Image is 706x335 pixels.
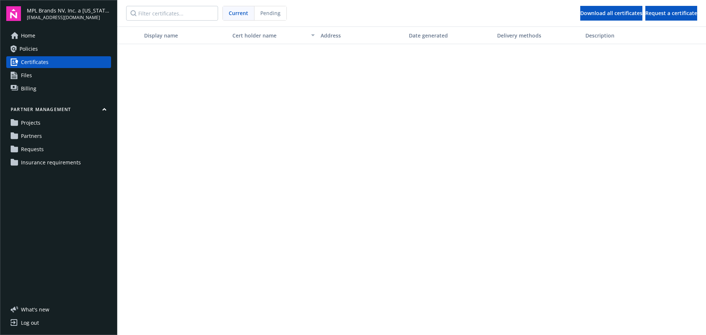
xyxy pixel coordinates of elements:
a: Billing [6,83,111,95]
button: Request a certificate [645,6,697,21]
span: MPL Brands NV, Inc. a [US_STATE] Corporation [27,7,111,14]
span: [EMAIL_ADDRESS][DOMAIN_NAME] [27,14,111,21]
span: Home [21,30,35,42]
div: Display name [144,32,227,39]
a: Policies [6,43,111,55]
span: Requests [21,143,44,155]
span: Certificates [21,56,49,68]
div: Log out [21,317,39,329]
span: What ' s new [21,306,49,313]
button: Partner management [6,106,111,115]
a: Projects [6,117,111,129]
div: Delivery methods [497,32,580,39]
span: Request a certificate [645,10,697,17]
button: MPL Brands NV, Inc. a [US_STATE] Corporation[EMAIL_ADDRESS][DOMAIN_NAME] [27,6,111,21]
span: Billing [21,83,36,95]
button: Delivery methods [494,26,582,44]
span: Projects [21,117,40,129]
button: Display name [141,26,229,44]
div: Date generated [409,32,491,39]
span: Partners [21,130,42,142]
button: Cert holder name [229,26,318,44]
a: Home [6,30,111,42]
img: navigator-logo.svg [6,6,21,21]
div: Cert holder name [232,32,307,39]
span: Insurance requirements [21,157,81,168]
button: What's new [6,306,61,313]
span: Policies [19,43,38,55]
a: Partners [6,130,111,142]
a: Certificates [6,56,111,68]
button: Address [318,26,406,44]
div: Download all certificates [580,6,642,20]
span: Current [229,9,248,17]
button: Download all certificates [580,6,642,21]
div: Description [585,32,668,39]
button: Description [582,26,671,44]
button: Date generated [406,26,494,44]
a: Files [6,70,111,81]
a: Requests [6,143,111,155]
a: Insurance requirements [6,157,111,168]
span: Files [21,70,32,81]
span: Pending [260,9,281,17]
span: Pending [254,6,286,20]
input: Filter certificates... [126,6,218,21]
div: Address [321,32,403,39]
